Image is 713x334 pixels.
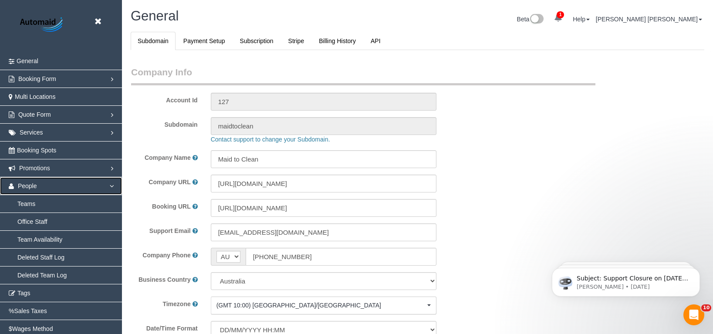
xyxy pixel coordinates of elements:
[364,32,388,50] a: API
[19,165,50,172] span: Promotions
[17,57,38,64] span: General
[20,129,43,136] span: Services
[211,297,436,314] button: (GMT 10:00) [GEOGRAPHIC_DATA]/[GEOGRAPHIC_DATA]
[125,117,204,129] label: Subdomain
[17,290,30,297] span: Tags
[18,182,37,189] span: People
[246,248,436,266] input: Phone
[683,304,704,325] iframe: Intercom live chat
[125,93,204,105] label: Account Id
[17,147,56,154] span: Booking Spots
[596,16,702,23] a: [PERSON_NAME] [PERSON_NAME]
[12,325,53,332] span: Wages Method
[145,153,191,162] label: Company Name
[18,111,51,118] span: Quote Form
[701,304,711,311] span: 10
[550,9,567,28] a: 1
[176,32,232,50] a: Payment Setup
[162,300,190,308] label: Timezone
[573,16,590,23] a: Help
[131,8,179,24] span: General
[204,135,682,144] div: Contact support to change your Subdomain.
[517,16,544,23] a: Beta
[139,275,191,284] label: Business Country
[142,251,190,260] label: Company Phone
[131,32,176,50] a: Subdomain
[125,321,204,333] label: Date/Time Format
[233,32,280,50] a: Subscription
[131,66,595,85] legend: Company Info
[216,301,425,310] span: (GMT 10:00) [GEOGRAPHIC_DATA]/[GEOGRAPHIC_DATA]
[312,32,363,50] a: Billing History
[557,11,564,18] span: 1
[211,297,436,314] ol: Choose Timezone
[529,14,544,25] img: New interface
[15,15,70,35] img: Automaid Logo
[281,32,311,50] a: Stripe
[152,202,191,211] label: Booking URL
[149,178,190,186] label: Company URL
[149,226,191,235] label: Support Email
[539,250,713,310] iframe: Intercom notifications message
[14,307,47,314] span: Sales Taxes
[15,93,55,100] span: Multi Locations
[18,75,56,82] span: Booking Form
